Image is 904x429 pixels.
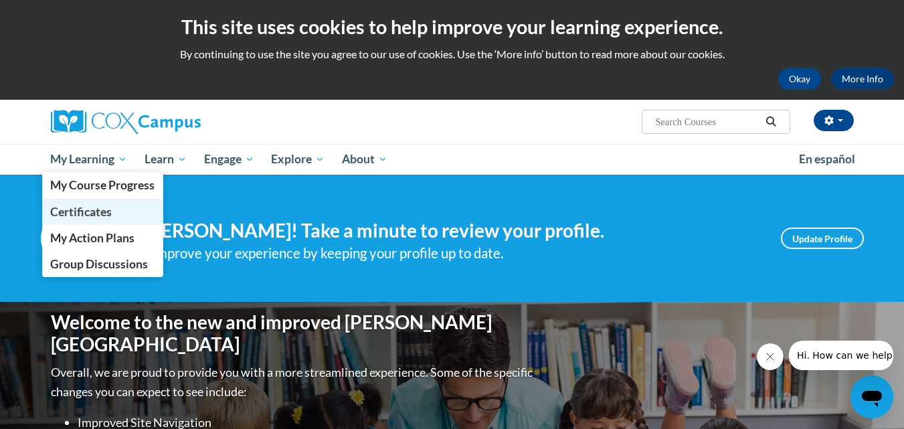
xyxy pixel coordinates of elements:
[31,144,874,175] div: Main menu
[42,251,164,277] a: Group Discussions
[51,363,536,402] p: Overall, we are proud to provide you with a more streamlined experience. Some of the specific cha...
[850,375,893,418] iframe: Button to launch messaging window
[42,225,164,251] a: My Action Plans
[51,110,201,134] img: Cox Campus
[50,151,127,167] span: My Learning
[781,228,864,249] a: Update Profile
[789,341,893,370] iframe: Message from company
[42,144,137,175] a: My Learning
[778,68,821,90] button: Okay
[8,9,108,20] span: Hi. How can we help?
[761,114,781,130] button: Search
[121,242,761,264] div: Help improve your experience by keeping your profile up to date.
[50,178,155,192] span: My Course Progress
[145,151,187,167] span: Learn
[204,151,254,167] span: Engage
[757,343,784,370] iframe: Close message
[831,68,894,90] a: More Info
[790,145,864,173] a: En español
[51,311,536,356] h1: Welcome to the new and improved [PERSON_NAME][GEOGRAPHIC_DATA]
[195,144,263,175] a: Engage
[799,152,855,166] span: En español
[42,199,164,225] a: Certificates
[654,114,761,130] input: Search Courses
[41,208,101,268] img: Profile Image
[333,144,396,175] a: About
[51,110,305,134] a: Cox Campus
[42,172,164,198] a: My Course Progress
[262,144,333,175] a: Explore
[342,151,387,167] span: About
[50,205,112,219] span: Certificates
[50,231,134,245] span: My Action Plans
[814,110,854,131] button: Account Settings
[10,47,894,62] p: By continuing to use the site you agree to our use of cookies. Use the ‘More info’ button to read...
[271,151,325,167] span: Explore
[50,257,148,271] span: Group Discussions
[121,220,761,242] h4: Hi [PERSON_NAME]! Take a minute to review your profile.
[10,13,894,40] h2: This site uses cookies to help improve your learning experience.
[136,144,195,175] a: Learn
